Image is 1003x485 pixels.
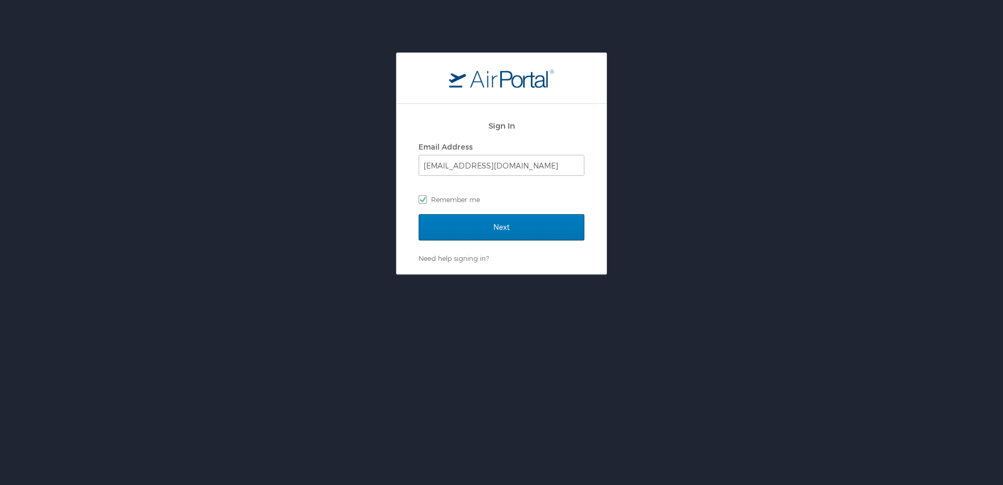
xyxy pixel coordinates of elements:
label: Remember me [419,192,584,207]
a: Need help signing in? [419,254,489,262]
input: Next [419,214,584,240]
h2: Sign In [419,120,584,132]
img: logo [449,69,554,88]
label: Email Address [419,142,473,151]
